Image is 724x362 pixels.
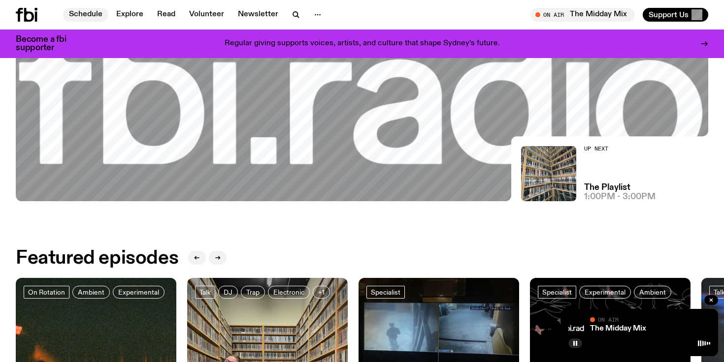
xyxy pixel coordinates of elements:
[585,288,625,296] span: Experimental
[78,288,104,296] span: Ambient
[538,286,576,299] a: Specialist
[110,8,149,22] a: Explore
[579,286,631,299] a: Experimental
[28,288,65,296] span: On Rotation
[199,288,211,296] span: Talk
[590,325,646,332] a: The Midday Mix
[584,183,630,192] a: The Playlist
[634,286,671,299] a: Ambient
[643,8,708,22] button: Support Us
[371,288,400,296] span: Specialist
[584,146,656,151] h2: Up Next
[16,35,79,52] h3: Become a fbi supporter
[273,288,304,296] span: Electronic
[639,288,666,296] span: Ambient
[318,288,325,296] span: +1
[366,286,405,299] a: Specialist
[530,8,635,22] button: On AirThe Midday Mix
[313,286,330,299] button: +1
[72,286,110,299] a: Ambient
[649,10,689,19] span: Support Us
[542,288,572,296] span: Specialist
[598,316,619,323] span: On Air
[151,8,181,22] a: Read
[246,288,260,296] span: Trap
[225,39,500,48] p: Regular giving supports voices, artists, and culture that shape Sydney’s future.
[183,8,230,22] a: Volunteer
[224,288,232,296] span: DJ
[584,193,656,201] span: 1:00pm - 3:00pm
[195,286,215,299] a: Talk
[521,146,576,201] img: A corner shot of the fbi music library
[232,8,284,22] a: Newsletter
[118,288,159,296] span: Experimental
[16,249,178,267] h2: Featured episodes
[24,286,69,299] a: On Rotation
[63,8,108,22] a: Schedule
[218,286,238,299] a: DJ
[113,286,165,299] a: Experimental
[268,286,310,299] a: Electronic
[241,286,265,299] a: Trap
